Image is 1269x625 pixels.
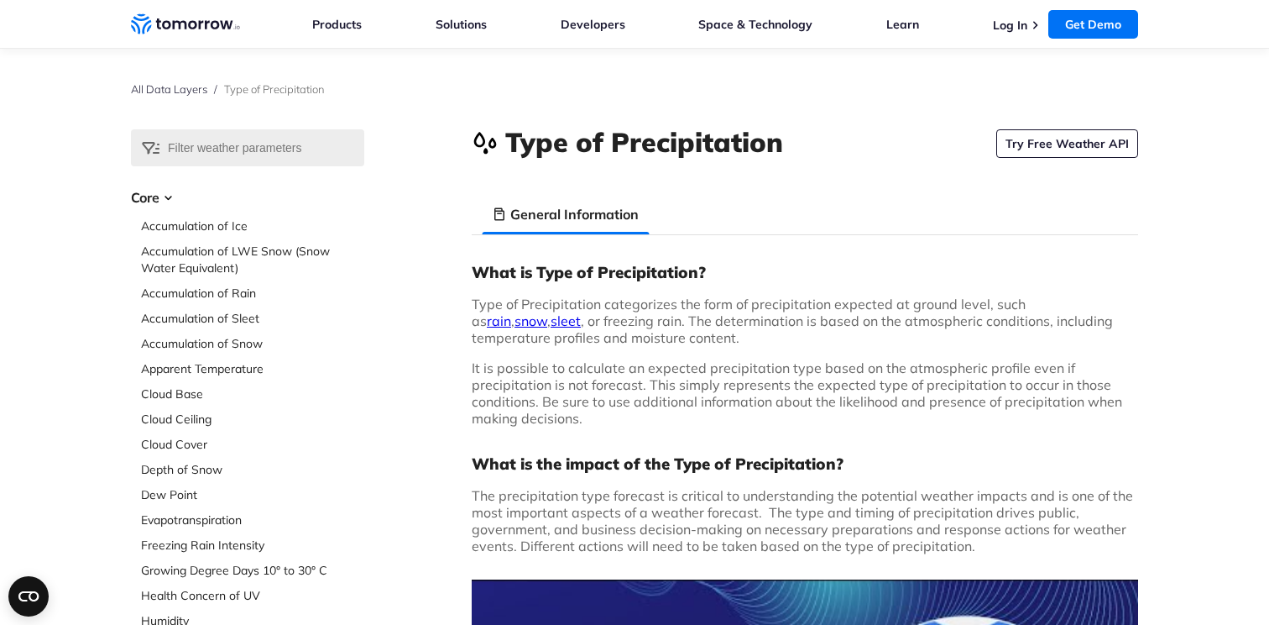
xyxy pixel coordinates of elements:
[141,285,364,302] a: Accumulation of Rain
[141,218,364,234] a: Accumulation of Ice
[141,436,364,453] a: Cloud Cover
[886,17,919,32] a: Learn
[514,312,547,329] a: snow
[141,310,364,327] a: Accumulation of Sleet
[510,204,639,224] h3: General Information
[8,576,49,617] button: Open CMP widget
[993,18,1027,33] a: Log In
[472,262,1138,282] h3: What is Type of Precipitation?
[141,587,364,604] a: Health Concern of UV
[312,17,362,32] a: Products
[561,17,625,32] a: Developers
[141,335,364,352] a: Accumulation of Snow
[141,461,364,478] a: Depth of Snow
[472,360,1122,427] span: It is possible to calculate an expected precipitation type based on the atmospheric profile even ...
[141,537,364,554] a: Freezing Rain Intensity
[141,243,364,276] a: Accumulation of LWE Snow (Snow Water Equivalent)
[141,386,364,402] a: Cloud Base
[996,129,1138,158] a: Try Free Weather API
[487,312,511,329] a: rain
[551,312,581,329] a: sleet
[141,562,364,579] a: Growing Degree Days 10° to 30° C
[131,129,364,166] input: Filter weather parameters
[141,360,364,377] a: Apparent Temperature
[214,82,217,96] span: /
[472,487,1133,554] span: The precipitation type forecast is critical to understanding the potential weather impacts and is...
[1048,10,1138,39] a: Get Demo
[131,187,364,207] h3: Core
[224,82,325,96] span: Type of Precipitation
[698,17,812,32] a: Space & Technology
[505,123,783,160] h1: Type of Precipitation
[131,12,240,37] a: Home link
[141,512,364,528] a: Evapotranspiration
[472,454,1138,474] h3: What is the impact of the Type of Precipitation?
[472,296,1113,346] span: Type of Precipitation categorizes the form of precipitation expected at ground level, such as , ,...
[141,411,364,428] a: Cloud Ceiling
[131,82,207,96] a: All Data Layers
[482,194,649,234] li: General Information
[436,17,487,32] a: Solutions
[141,486,364,503] a: Dew Point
